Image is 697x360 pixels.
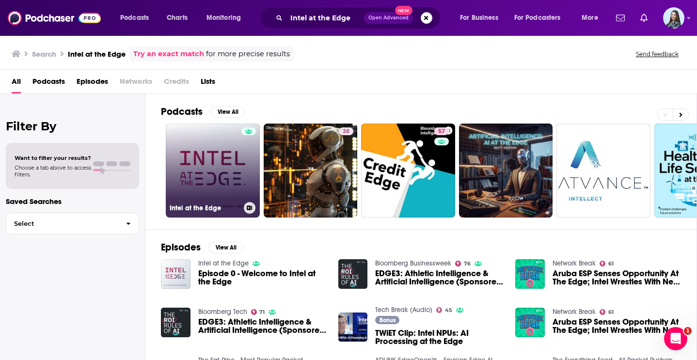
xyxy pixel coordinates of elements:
button: Open AdvancedNew [364,12,413,24]
span: 76 [464,262,471,266]
iframe: Intercom live chat [664,327,687,350]
a: Bloomberg Tech [198,308,247,316]
button: open menu [453,10,510,26]
a: EpisodesView All [161,241,243,253]
a: Network Break [553,308,596,316]
span: 45 [445,308,452,313]
h3: Search [32,49,56,59]
img: EDGE3: Athletic Intelligence & Artificial Intelligence (Sponsored Content) [338,259,368,289]
button: open menu [113,10,161,26]
span: for more precise results [206,48,290,60]
span: Open Advanced [368,16,409,20]
img: User Profile [663,7,684,29]
button: Send feedback [633,50,681,58]
input: Search podcasts, credits, & more... [286,10,364,26]
span: Choose a tab above to access filters. [15,164,91,178]
button: View All [210,106,245,118]
a: 57 [434,127,449,135]
a: Episodes [77,74,108,94]
a: Charts [160,10,193,26]
a: 71 [251,309,265,315]
span: New [395,6,412,15]
a: Podcasts [32,74,65,94]
a: EDGE3: Athletic Intelligence & Artificial Intelligence (Sponsored Content) [198,318,327,334]
a: Intel at the Edge [198,259,249,267]
span: Want to filter your results? [15,155,91,161]
a: PodcastsView All [161,106,245,118]
a: Show notifications dropdown [612,10,629,26]
img: Aruba ESP Senses Opportunity At The Edge; Intel Wrestles With New Chip Attacks [515,259,545,289]
span: 71 [259,310,265,314]
a: Show notifications dropdown [636,10,651,26]
h2: Filter By [6,119,139,133]
a: Tech Break (Audio) [375,306,432,314]
button: Show profile menu [663,7,684,29]
a: 38 [339,127,353,135]
button: open menu [575,10,610,26]
span: 61 [608,310,614,314]
h2: Podcasts [161,106,203,118]
span: 57 [438,127,445,137]
a: Try an exact match [133,48,204,60]
h3: Intel at the Edge [170,204,240,212]
a: Aruba ESP Senses Opportunity At The Edge; Intel Wrestles With New Chip Attacks [553,318,681,334]
img: TWiET Clip: Intel NPUs: AI Processing at the Edge [338,313,368,342]
span: 38 [343,127,349,137]
a: 38 [264,124,358,218]
a: Network Break [553,259,596,267]
span: 1 [684,327,692,335]
a: Lists [201,74,215,94]
a: 61 [600,261,614,266]
a: 61 [600,309,614,315]
a: 45 [436,307,452,313]
span: 61 [608,262,614,266]
img: Aruba ESP Senses Opportunity At The Edge; Intel Wrestles With New Chip Attacks [515,308,545,337]
a: 76 [455,261,471,266]
span: Networks [120,74,152,94]
a: Bloomberg Businessweek [375,259,451,267]
button: Select [6,213,139,235]
img: Episode 0 - Welcome to Intel at the Edge [161,259,190,289]
a: EDGE3: Athletic Intelligence & Artificial Intelligence (Sponsored Content) [375,269,504,286]
div: Search podcasts, credits, & more... [269,7,450,29]
button: open menu [508,10,575,26]
span: For Podcasters [514,11,561,25]
span: Bonus [380,317,396,323]
a: TWiET Clip: Intel NPUs: AI Processing at the Edge [375,329,504,345]
span: Logged in as brookefortierpr [663,7,684,29]
h3: Intel at the Edge [68,49,126,59]
button: View All [208,242,243,253]
span: More [582,11,598,25]
span: Credits [164,74,189,94]
a: Aruba ESP Senses Opportunity At The Edge; Intel Wrestles With New Chip Attacks [553,269,681,286]
a: Episode 0 - Welcome to Intel at the Edge [198,269,327,286]
img: Podchaser - Follow, Share and Rate Podcasts [8,9,101,27]
span: Podcasts [120,11,149,25]
p: Saved Searches [6,197,139,206]
span: Select [6,220,118,227]
a: All [12,74,21,94]
h2: Episodes [161,241,201,253]
button: open menu [200,10,253,26]
span: For Business [460,11,498,25]
span: Charts [167,11,188,25]
span: Monitoring [206,11,241,25]
img: EDGE3: Athletic Intelligence & Artificial Intelligence (Sponsored Content) [161,308,190,337]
